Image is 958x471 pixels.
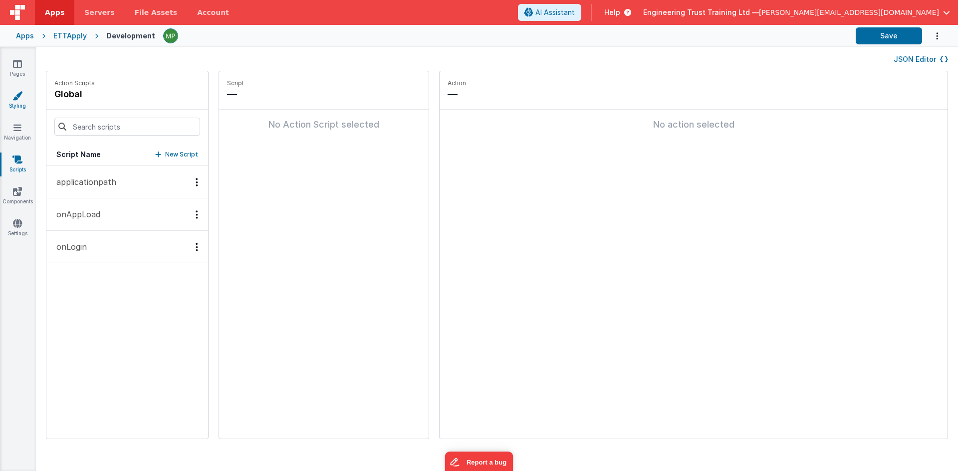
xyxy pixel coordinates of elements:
[643,7,759,17] span: Engineering Trust Training Ltd —
[535,7,575,17] span: AI Assistant
[155,150,198,159] button: New Script
[50,208,100,220] p: onAppLoad
[190,210,204,219] div: Options
[54,118,200,136] input: Search scripts
[56,150,101,159] h5: Script Name
[190,178,204,186] div: Options
[54,79,95,87] p: Action Scripts
[190,243,204,251] div: Options
[643,7,950,17] button: Engineering Trust Training Ltd — [PERSON_NAME][EMAIL_ADDRESS][DOMAIN_NAME]
[604,7,620,17] span: Help
[518,4,581,21] button: AI Assistant
[227,87,421,101] p: —
[164,29,178,43] img: d1b3957e0e3bbdb8f8696e71734a7a40
[46,231,208,263] button: onLogin
[106,31,155,41] div: Development
[46,198,208,231] button: onAppLoad
[856,27,922,44] button: Save
[50,241,87,253] p: onLogin
[227,79,421,87] p: Script
[759,7,939,17] span: [PERSON_NAME][EMAIL_ADDRESS][DOMAIN_NAME]
[894,54,948,64] button: JSON Editor
[922,26,942,46] button: Options
[54,87,95,101] h4: global
[448,79,940,87] p: Action
[135,7,178,17] span: File Assets
[84,7,114,17] span: Servers
[45,7,64,17] span: Apps
[165,150,198,159] p: New Script
[227,118,421,132] div: No Action Script selected
[53,31,87,41] div: ETTApply
[16,31,34,41] div: Apps
[50,176,116,188] p: applicationpath
[46,166,208,198] button: applicationpath
[448,87,940,101] p: —
[448,118,940,132] div: No action selected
